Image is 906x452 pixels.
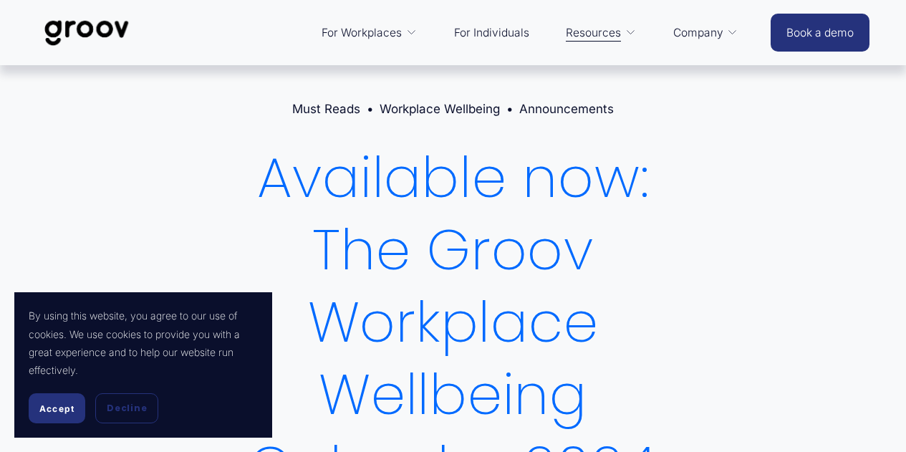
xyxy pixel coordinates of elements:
[519,102,614,116] a: Announcements
[292,102,360,116] a: Must Reads
[39,403,74,414] span: Accept
[29,307,258,379] p: By using this website, you agree to our use of cookies. We use cookies to provide you with a grea...
[559,16,643,50] a: folder dropdown
[29,393,85,423] button: Accept
[314,16,424,50] a: folder dropdown
[37,9,138,57] img: Groov | Workplace Science Platform | Unlock Performance | Drive Results
[14,292,272,438] section: Cookie banner
[771,14,869,52] a: Book a demo
[673,23,723,43] span: Company
[566,23,621,43] span: Resources
[322,23,402,43] span: For Workplaces
[447,16,536,50] a: For Individuals
[107,402,147,415] span: Decline
[95,393,158,423] button: Decline
[666,16,746,50] a: folder dropdown
[380,102,500,116] a: Workplace Wellbeing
